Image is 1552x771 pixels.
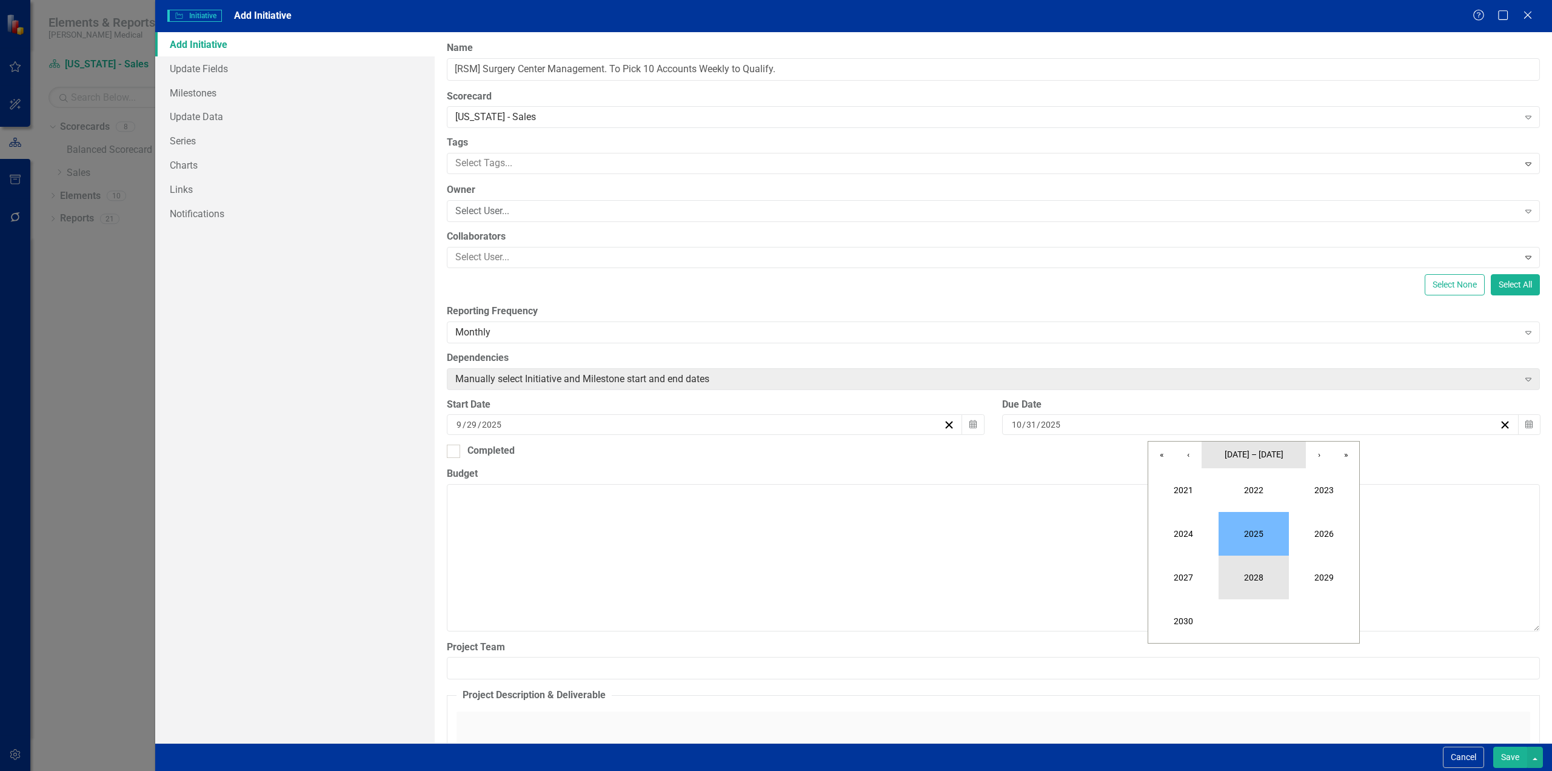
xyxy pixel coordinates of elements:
label: Dependencies [447,351,1540,365]
button: 2024 [1148,512,1219,556]
button: 2029 [1289,556,1359,599]
button: « [1148,442,1175,468]
input: dd [1026,419,1037,431]
span: Add Initiative [234,10,292,21]
div: Monthly [455,325,1519,339]
span: [DATE] – [DATE] [1225,449,1283,459]
input: mm [1011,419,1022,431]
button: ‹ [1175,442,1202,468]
button: 2021 [1148,468,1219,512]
label: Reporting Frequency [447,305,1540,318]
div: [US_STATE] - Sales [455,110,1519,124]
button: [DATE] – [DATE] [1202,442,1306,468]
a: Links [155,177,435,201]
button: 2023 [1289,468,1359,512]
a: Charts [155,153,435,177]
div: Completed [467,444,515,458]
label: Project Team [447,641,1540,655]
div: Start Date [447,398,985,412]
legend: Project Description & Deliverable [457,689,612,702]
label: Tags [447,136,1540,150]
button: 2025 [1219,512,1289,556]
span: / [463,419,466,430]
span: / [1037,419,1040,430]
a: Update Data [155,104,435,129]
label: Name [447,41,1540,55]
input: yyyy [1040,419,1061,431]
input: Initiative Name [447,58,1540,81]
a: Update Fields [155,56,435,81]
span: / [1022,419,1026,430]
span: Initiative [167,10,222,22]
button: 2026 [1289,512,1359,556]
button: › [1306,442,1333,468]
button: Select All [1491,274,1540,295]
label: Owner [447,183,1540,197]
label: Budget [447,467,1540,481]
button: » [1333,442,1359,468]
label: Scorecard [447,90,1540,104]
button: 2028 [1219,556,1289,599]
div: Manually select Initiative and Milestone start and end dates [455,372,1519,386]
button: 2027 [1148,556,1219,599]
button: 2030 [1148,599,1219,643]
div: Due Date [1002,398,1540,412]
label: Collaborators [447,230,1540,244]
button: Save [1493,747,1527,768]
button: Cancel [1443,747,1484,768]
div: Select User... [455,204,1519,218]
button: 2022 [1219,468,1289,512]
span: / [478,419,481,430]
a: Series [155,129,435,153]
button: Select None [1425,274,1485,295]
a: Notifications [155,201,435,226]
a: Add Initiative [155,32,435,56]
a: Milestones [155,81,435,105]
